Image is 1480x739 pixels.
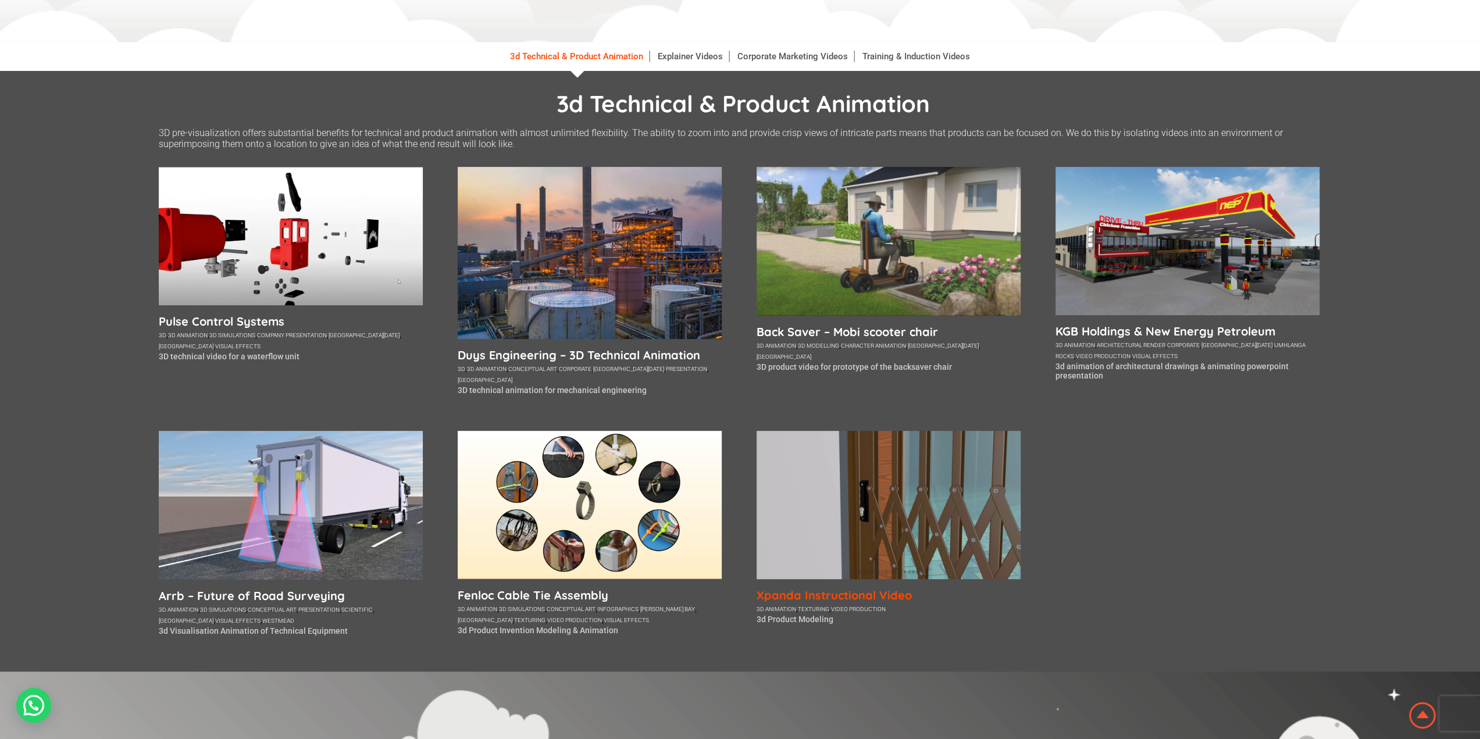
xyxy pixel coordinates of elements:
[757,324,1021,339] a: Back Saver – Mobi scooter chair
[298,606,340,613] a: presentation
[499,606,545,612] a: 3d simulations
[200,606,246,613] a: 3d simulations
[1055,338,1319,360] div: , , , , , ,
[732,51,854,62] a: Corporate Marketing Videos
[757,339,1021,361] div: , , , ,
[857,51,976,62] a: Training & Induction Videos
[593,366,664,372] a: [GEOGRAPHIC_DATA][DATE]
[209,332,255,338] a: 3d simulations
[458,348,722,362] a: Duys Engineering – 3D Technical Animation
[559,366,591,372] a: corporate
[159,127,1322,149] p: 3D pre-visualization offers substantial benefits for technical and product animation with almost ...
[159,332,166,338] a: 3d
[159,626,423,636] p: 3d Visualisation Animation of Technical Equipment
[215,617,261,624] a: visual effects
[159,352,423,361] p: 3D technical video for a waterflow unit
[1167,342,1200,348] a: corporate
[798,342,839,349] a: 3d modelling
[159,588,423,603] a: Arrb – Future of Road Surveying
[604,617,649,623] a: visual effects
[831,606,886,612] a: video production
[757,588,1021,602] a: Xpanda Instructional Video
[257,332,327,338] a: company presentation
[757,606,796,612] a: 3d animation
[458,385,722,395] p: 3D technical animation for mechanical engineering
[248,606,297,613] a: conceptual art
[159,314,423,329] a: Pulse Control Systems
[508,366,557,372] a: conceptual art
[757,602,1021,613] div: , ,
[262,617,294,624] a: westmead
[547,617,602,623] a: video production
[458,362,722,384] div: , , , , , ,
[458,626,722,635] p: 3d Product Invention Modeling & Animation
[1055,342,1306,359] a: umhlanga rocks
[1132,353,1178,359] a: visual effects
[547,606,595,612] a: conceptual art
[504,51,650,62] a: 3d Technical & Product Animation
[757,342,796,349] a: 3d animation
[458,606,497,612] a: 3d animation
[458,377,512,383] a: [GEOGRAPHIC_DATA]
[908,342,979,349] a: [GEOGRAPHIC_DATA][DATE]
[798,606,829,612] a: texturing
[458,588,722,602] a: Fenloc Cable Tie Assembly
[329,332,400,338] a: [GEOGRAPHIC_DATA][DATE]
[159,603,423,625] div: , , , , , , ,
[666,366,707,372] a: presentation
[1407,700,1438,731] img: Animation Studio South Africa
[1055,324,1319,338] a: KGB Holdings & New Energy Petroleum
[652,51,729,62] a: Explainer Videos
[841,342,906,349] a: character animation
[757,354,811,360] a: [GEOGRAPHIC_DATA]
[458,366,465,372] a: 3d
[168,332,208,338] a: 3d animation
[458,617,512,623] a: [GEOGRAPHIC_DATA]
[159,329,423,351] div: , , , , , ,
[165,89,1322,118] h1: 3d Technical & Product Animation
[159,343,213,349] a: [GEOGRAPHIC_DATA]
[757,615,1021,624] p: 3d Product Modeling
[341,606,373,613] a: scientific
[159,617,213,624] a: [GEOGRAPHIC_DATA]
[1097,342,1165,348] a: architectural render
[215,343,261,349] a: visual effects
[640,606,695,612] a: [PERSON_NAME] bay
[1055,342,1095,348] a: 3d animation
[1201,342,1272,348] a: [GEOGRAPHIC_DATA][DATE]
[467,366,507,372] a: 3d animation
[514,617,545,623] a: texturing
[757,362,1021,372] p: 3D product video for prototype of the backsaver chair
[159,606,198,613] a: 3d animation
[1055,362,1319,380] p: 3d animation of architectural drawings & animating powerpoint presentation
[597,606,639,612] a: infographics
[458,602,722,624] div: , , , , , , , ,
[1076,353,1130,359] a: video production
